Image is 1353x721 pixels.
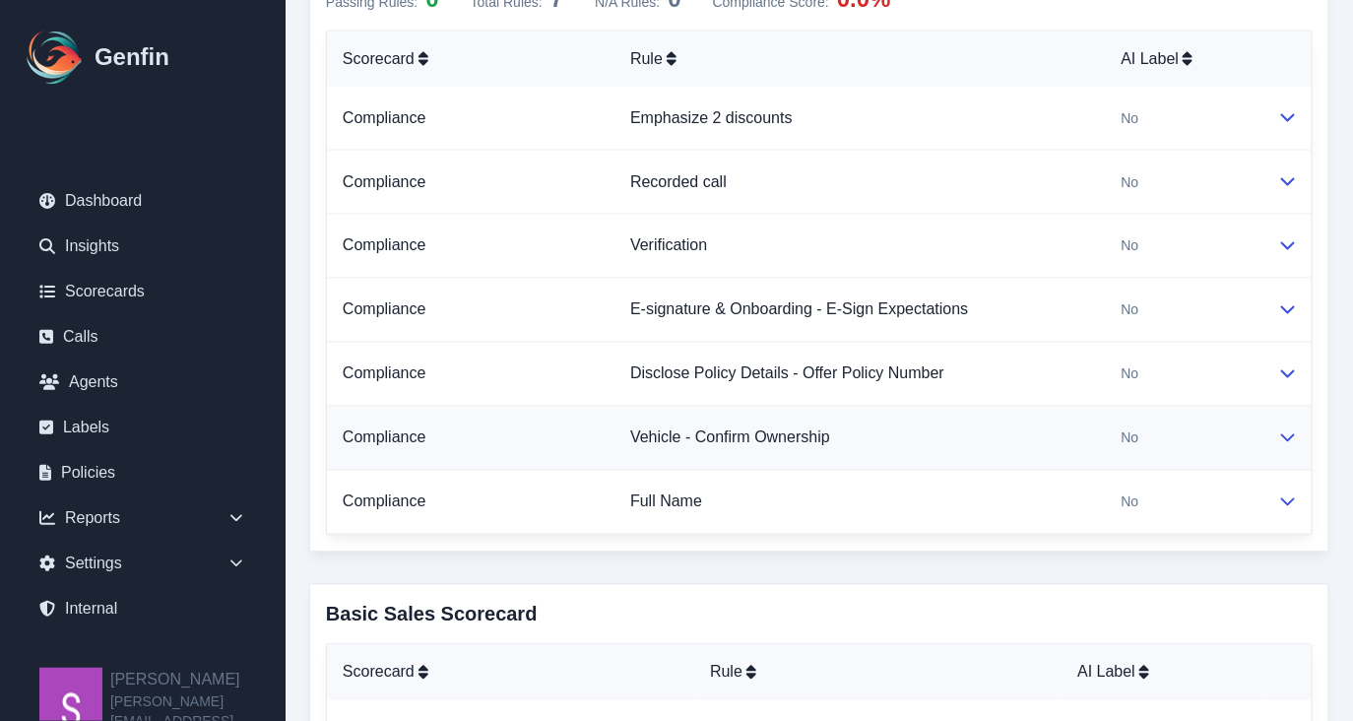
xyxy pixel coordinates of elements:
a: Compliance [343,173,425,190]
a: Compliance [343,237,425,254]
a: Scorecards [24,272,262,311]
span: No [1122,236,1139,256]
a: Dashboard [24,181,262,221]
div: Settings [24,544,262,583]
a: Internal [24,589,262,628]
span: No [1122,428,1139,448]
a: Full Name [630,493,702,510]
span: No [1122,300,1139,320]
span: No [1122,172,1139,192]
a: Insights [24,227,262,266]
a: Agents [24,362,262,402]
div: Rule [630,47,1089,71]
a: Disclose Policy Details - Offer Policy Number [630,365,944,382]
a: E-signature & Onboarding - E-Sign Expectations [630,301,968,318]
a: Compliance [343,109,425,126]
a: Compliance [343,365,425,382]
span: No [1122,364,1139,384]
div: Reports [24,498,262,538]
a: Compliance [343,301,425,318]
a: Policies [24,453,262,492]
a: Verification [630,237,707,254]
a: Calls [24,317,262,357]
a: Vehicle - Confirm Ownership [630,429,830,446]
div: Scorecard [343,47,599,71]
h3: Basic Sales Scorecard [326,601,1313,628]
div: AI Label [1122,47,1247,71]
span: No [1122,492,1139,512]
h1: Genfin [95,41,169,73]
a: Recorded call [630,173,727,190]
a: Labels [24,408,262,447]
div: AI Label [1077,661,1247,685]
span: No [1122,108,1139,128]
a: Compliance [343,429,425,446]
div: Scorecard [343,661,678,685]
h2: [PERSON_NAME] [110,668,286,691]
div: Rule [710,661,1046,685]
a: Emphasize 2 discounts [630,109,793,126]
img: Logo [24,26,87,89]
a: Compliance [343,493,425,510]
